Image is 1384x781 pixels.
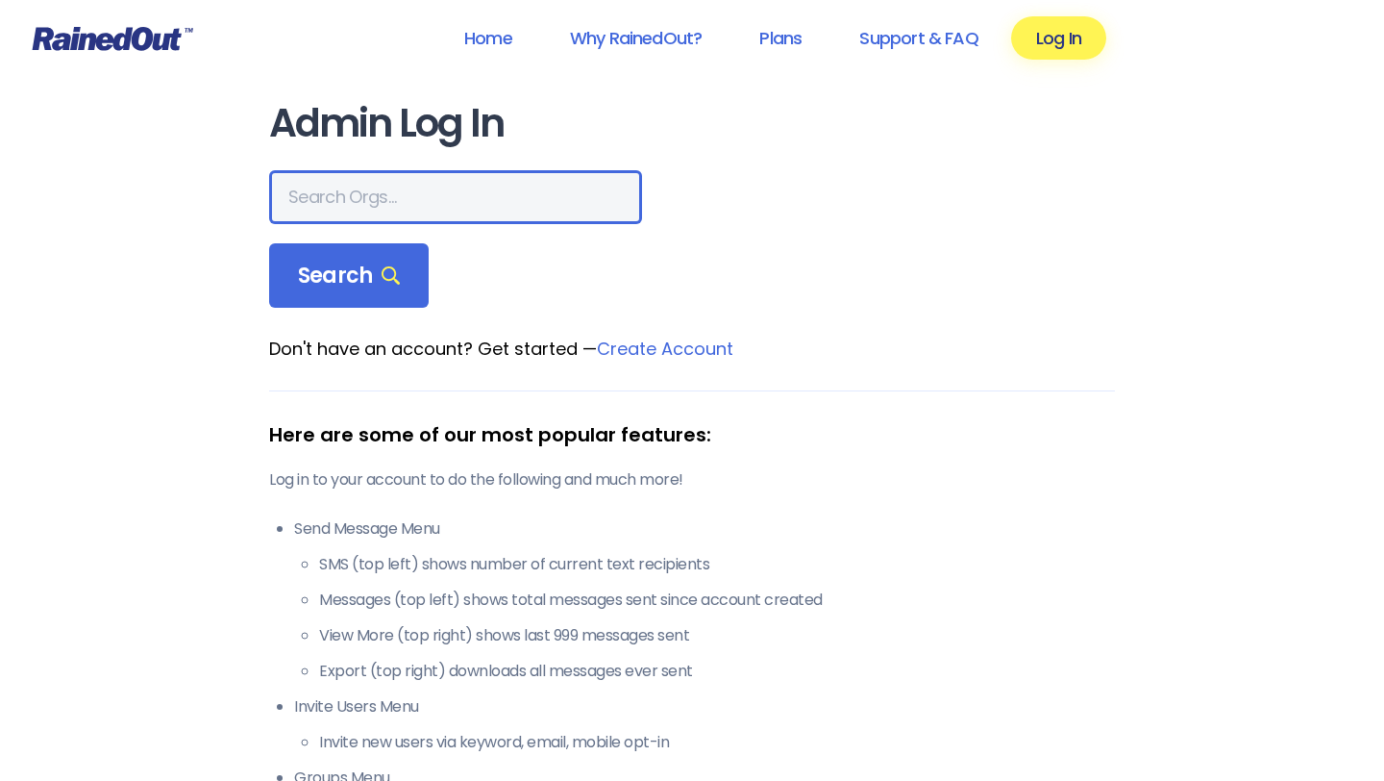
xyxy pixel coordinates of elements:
[439,16,537,60] a: Home
[319,589,1115,612] li: Messages (top left) shows total messages sent since account created
[319,731,1115,754] li: Invite new users via keyword, email, mobile opt-in
[294,517,1115,683] li: Send Message Menu
[734,16,827,60] a: Plans
[269,243,429,309] div: Search
[319,553,1115,576] li: SMS (top left) shows number of current text recipients
[269,420,1115,449] div: Here are some of our most popular features:
[834,16,1002,60] a: Support & FAQ
[269,170,642,224] input: Search Orgs…
[298,263,400,290] span: Search
[269,102,1115,145] h1: Admin Log In
[319,624,1115,647] li: View More (top right) shows last 999 messages sent
[269,468,1115,491] p: Log in to your account to do the following and much more!
[597,337,733,361] a: Create Account
[1011,16,1106,60] a: Log In
[319,660,1115,683] li: Export (top right) downloads all messages ever sent
[545,16,728,60] a: Why RainedOut?
[294,695,1115,754] li: Invite Users Menu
